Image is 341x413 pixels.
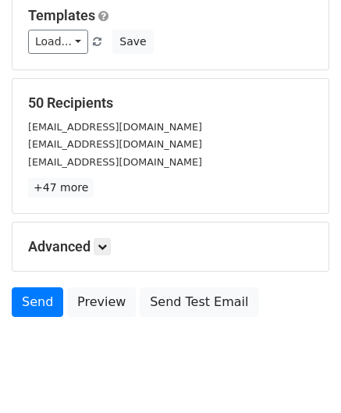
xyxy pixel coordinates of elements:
[12,287,63,317] a: Send
[140,287,258,317] a: Send Test Email
[28,178,94,198] a: +47 more
[28,30,88,54] a: Load...
[28,7,95,23] a: Templates
[67,287,136,317] a: Preview
[112,30,153,54] button: Save
[28,94,313,112] h5: 50 Recipients
[28,138,202,150] small: [EMAIL_ADDRESS][DOMAIN_NAME]
[28,238,313,255] h5: Advanced
[28,156,202,168] small: [EMAIL_ADDRESS][DOMAIN_NAME]
[28,121,202,133] small: [EMAIL_ADDRESS][DOMAIN_NAME]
